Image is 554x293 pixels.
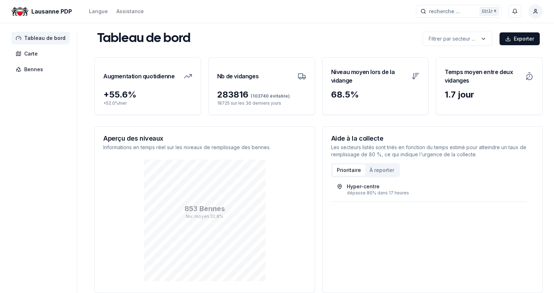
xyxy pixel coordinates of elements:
[97,32,190,46] h1: Tableau de bord
[416,5,501,18] button: recherche ...Ctrl+K
[429,35,475,42] p: Filtrer par secteur ...
[331,89,420,100] div: 68.5 %
[365,164,398,176] button: À reporter
[31,7,72,16] span: Lausanne PDP
[347,190,521,196] div: dépasse 80% dans 17 heures
[103,89,192,100] div: + 55.6 %
[429,8,460,15] span: recherche ...
[331,144,534,158] p: Les secteurs listés sont triés en fonction du temps estimé pour atteindre un taux de remplissage ...
[217,100,306,106] p: 18725 sur les 30 derniers jours
[333,164,365,176] button: Prioritaire
[423,32,492,46] button: label
[11,32,73,45] a: Tableau de bord
[24,66,43,73] span: Bennes
[331,135,534,142] h3: Aide à la collecte
[217,89,306,100] div: 283816
[103,66,174,86] h3: Augmentation quotidienne
[249,93,290,99] span: (103740 évitable)
[103,135,306,142] h3: Aperçu des niveaux
[331,66,407,86] h3: Niveau moyen lors de la vidange
[500,32,540,45] button: Exporter
[347,183,380,190] div: Hyper-centre
[24,50,38,57] span: Carte
[89,7,108,16] button: Langue
[337,183,521,196] a: Hyper-centredépasse 80% dans 17 heures
[103,100,192,106] p: + 52.0 % hier
[89,8,108,15] div: Langue
[445,89,534,100] div: 1.7 jour
[24,35,66,42] span: Tableau de bord
[445,66,521,86] h3: Temps moyen entre deux vidanges
[116,7,144,16] a: Assistance
[11,3,28,20] img: Lausanne PDP Logo
[11,47,73,60] a: Carte
[11,63,73,76] a: Bennes
[217,66,258,86] h3: Nb de vidanges
[11,7,75,16] a: Lausanne PDP
[103,144,306,151] p: Informations en temps réel sur les niveaux de remplissage des bennes.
